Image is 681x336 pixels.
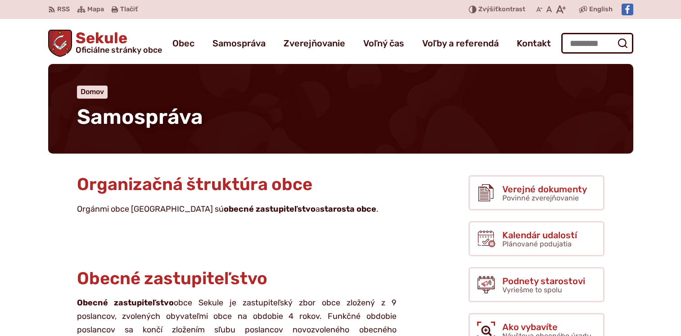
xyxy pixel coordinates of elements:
span: Obecné zastupiteľstvo [77,268,267,289]
a: English [587,4,614,15]
a: Obec [172,31,194,56]
strong: starosta obce [320,204,376,214]
a: Verejné dokumenty Povinné zverejňovanie [469,175,604,210]
span: Tlačiť [120,6,138,14]
a: Samospráva [212,31,266,56]
span: Verejné dokumenty [502,184,587,194]
span: Ako vybavíte [502,322,591,332]
p: Orgánmi obce [GEOGRAPHIC_DATA] sú a . [77,203,397,216]
a: Voľný čas [363,31,404,56]
span: Oficiálne stránky obce [76,46,162,54]
span: Povinné zverejňovanie [502,194,579,202]
a: Zverejňovanie [284,31,345,56]
a: Kalendár udalostí Plánované podujatia [469,221,604,256]
span: English [589,4,613,15]
span: kontrast [478,6,525,14]
a: Podnety starostovi Vyriešme to spolu [469,267,604,302]
span: Zvýšiť [478,5,498,13]
span: Organizačná štruktúra obce [77,174,312,195]
img: Prejsť na Facebook stránku [622,4,633,15]
a: Domov [81,87,104,96]
strong: obecné zastupiteľstvo [224,204,316,214]
a: Kontakt [517,31,551,56]
a: Logo Sekule, prejsť na domovskú stránku. [48,30,162,57]
span: Kalendár udalostí [502,230,577,240]
span: Plánované podujatia [502,240,572,248]
span: Samospráva [77,104,203,129]
span: Podnety starostovi [502,276,585,286]
strong: Obecné zastupiteľstvo [77,298,174,308]
span: Vyriešme to spolu [502,286,562,294]
span: Sekule [72,31,162,54]
a: Voľby a referendá [422,31,499,56]
img: Prejsť na domovskú stránku [48,30,72,57]
span: RSS [57,4,70,15]
span: Mapa [87,4,104,15]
